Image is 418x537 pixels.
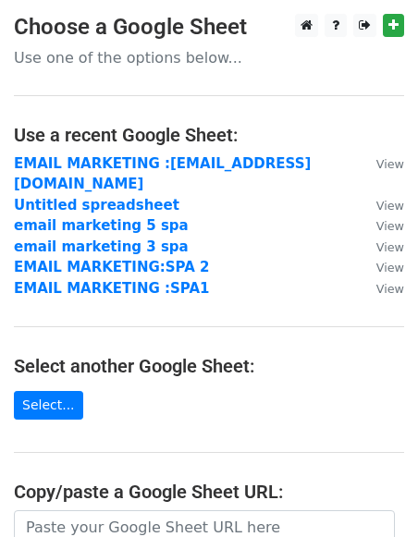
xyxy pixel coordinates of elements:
h4: Copy/paste a Google Sheet URL: [14,481,404,503]
p: Use one of the options below... [14,48,404,67]
small: View [376,157,404,171]
h4: Select another Google Sheet: [14,355,404,377]
a: View [358,238,404,255]
a: EMAIL MARKETING :SPA1 [14,280,209,297]
a: View [358,280,404,297]
a: email marketing 3 spa [14,238,189,255]
small: View [376,199,404,213]
a: Select... [14,391,83,420]
a: email marketing 5 spa [14,217,189,234]
a: View [358,155,404,172]
strong: EMAIL MARKETING : [EMAIL_ADDRESS][DOMAIN_NAME] [14,155,311,193]
small: View [376,219,404,233]
a: View [358,217,404,234]
h3: Choose a Google Sheet [14,14,404,41]
a: EMAIL MARKETING :[EMAIL_ADDRESS][DOMAIN_NAME] [14,155,311,193]
a: View [358,259,404,275]
small: View [376,240,404,254]
h4: Use a recent Google Sheet: [14,124,404,146]
a: View [358,197,404,214]
small: View [376,261,404,275]
small: View [376,282,404,296]
a: EMAIL MARKETING:SPA 2 [14,259,209,275]
a: Untitled spreadsheet [14,197,179,214]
